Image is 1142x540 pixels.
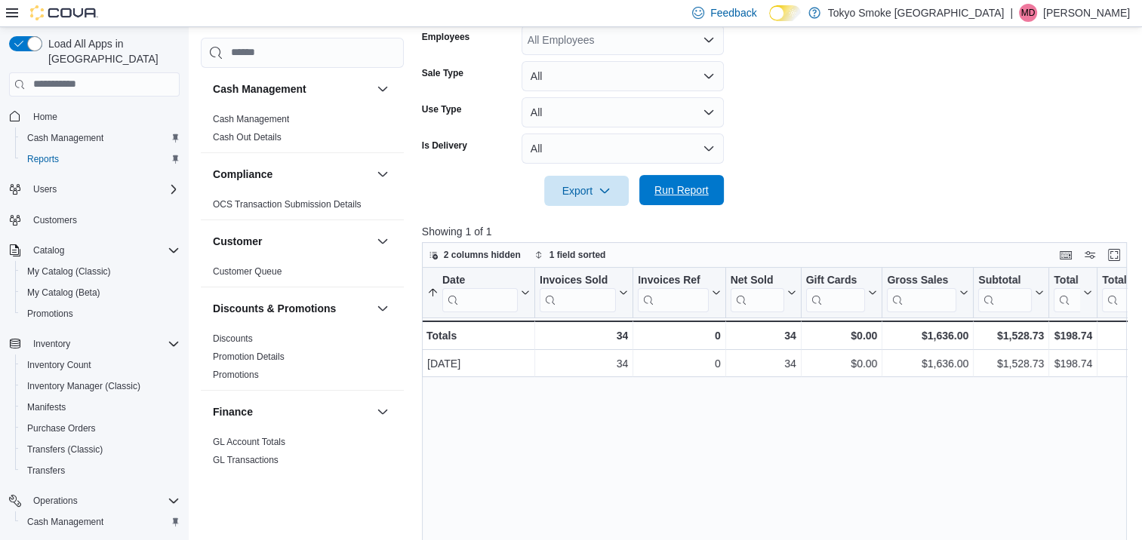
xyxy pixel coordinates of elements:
[1057,246,1075,264] button: Keyboard shortcuts
[1043,4,1130,22] p: [PERSON_NAME]
[1021,4,1036,22] span: MD
[33,111,57,123] span: Home
[887,354,968,373] div: $1,636.00
[27,465,65,477] span: Transfers
[422,31,469,43] label: Employees
[1019,4,1037,22] div: Milo Demelo
[15,460,186,481] button: Transfers
[27,287,100,299] span: My Catalog (Beta)
[21,129,180,147] span: Cash Management
[213,454,279,466] span: GL Transactions
[422,67,463,79] label: Sale Type
[522,97,724,127] button: All
[21,150,180,168] span: Reports
[213,131,282,143] span: Cash Out Details
[21,305,79,323] a: Promotions
[805,273,865,311] div: Gift Card Sales
[805,327,877,345] div: $0.00
[1054,273,1080,287] div: Total Tax
[769,21,770,22] span: Dark Mode
[33,338,70,350] span: Inventory
[638,273,708,311] div: Invoices Ref
[805,273,865,287] div: Gift Cards
[978,273,1044,311] button: Subtotal
[27,335,180,353] span: Inventory
[213,301,371,316] button: Discounts & Promotions
[33,183,57,195] span: Users
[730,327,796,345] div: 34
[21,284,106,302] a: My Catalog (Beta)
[422,103,461,115] label: Use Type
[21,398,72,416] a: Manifests
[213,369,259,381] span: Promotions
[730,273,783,311] div: Net Sold
[374,165,392,183] button: Compliance
[422,140,467,152] label: Is Delivery
[201,330,404,390] div: Discounts & Promotions
[213,132,282,143] a: Cash Out Details
[27,422,96,434] span: Purchase Orders
[423,246,527,264] button: 2 columns hidden
[540,327,628,345] div: 34
[21,150,65,168] a: Reports
[21,419,102,437] a: Purchase Orders
[27,380,140,392] span: Inventory Manager (Classic)
[442,273,518,311] div: Date
[978,273,1032,311] div: Subtotal
[27,210,180,229] span: Customers
[213,351,285,363] span: Promotion Details
[1081,246,1099,264] button: Display options
[1010,4,1013,22] p: |
[887,273,956,287] div: Gross Sales
[213,333,253,344] a: Discounts
[540,273,616,287] div: Invoices Sold
[27,241,180,259] span: Catalog
[213,301,336,316] h3: Discounts & Promotions
[427,354,530,373] div: [DATE]
[213,81,371,97] button: Cash Management
[213,266,282,277] a: Customer Queue
[3,490,186,511] button: Operations
[213,404,371,419] button: Finance
[213,265,282,278] span: Customer Queue
[21,513,109,531] a: Cash Management
[213,199,362,210] a: OCS Transaction Submission Details
[1054,327,1092,345] div: $198.74
[21,262,180,281] span: My Catalog (Classic)
[21,305,180,323] span: Promotions
[638,273,720,311] button: Invoices Ref
[27,492,84,510] button: Operations
[887,273,968,311] button: Gross Sales
[27,492,180,510] span: Operations
[978,273,1032,287] div: Subtotal
[27,180,63,198] button: Users
[21,440,109,459] a: Transfers (Classic)
[27,516,103,528] span: Cash Management
[422,224,1134,239] p: Showing 1 of 1
[540,354,628,373] div: 34
[213,81,306,97] h3: Cash Management
[213,167,272,182] h3: Compliance
[15,282,186,303] button: My Catalog (Beta)
[213,436,285,448] span: GL Account Totals
[549,249,606,261] span: 1 field sorted
[27,443,103,456] span: Transfers (Classic)
[27,211,83,229] a: Customers
[638,327,720,345] div: 0
[15,439,186,460] button: Transfers (Classic)
[213,198,362,210] span: OCS Transaction Submission Details
[27,241,70,259] button: Catalog
[828,4,1005,22] p: Tokyo Smoke [GEOGRAPHIC_DATA]
[544,176,629,206] button: Export
[374,232,392,250] button: Customer
[27,108,63,126] a: Home
[522,133,724,164] button: All
[805,273,877,311] button: Gift Cards
[769,5,801,21] input: Dark Mode
[426,327,530,345] div: Totals
[213,167,371,182] button: Compliance
[213,455,279,465] a: GL Transactions
[213,113,289,125] span: Cash Management
[27,265,111,278] span: My Catalog (Classic)
[27,132,103,144] span: Cash Management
